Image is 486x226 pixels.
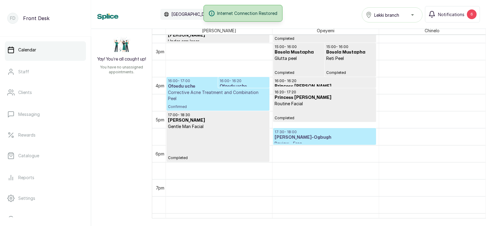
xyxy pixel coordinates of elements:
p: Clients [18,89,32,96]
p: Glutta peel [275,55,375,61]
p: Support [18,216,35,222]
h3: Princess [PERSON_NAME] [275,83,375,89]
p: Under arm laser [168,38,268,44]
h3: [PERSON_NAME] [168,32,268,38]
div: 6pm [154,151,166,157]
span: Internet Connection Restored [217,10,277,16]
p: Completed [326,61,375,75]
div: 3pm [155,48,166,55]
span: Opeyemi [316,27,336,34]
span: Chinelo [423,27,441,34]
h3: [PERSON_NAME] [168,117,268,123]
p: 17:00 - 18:30 [168,113,268,117]
a: Calendar [5,41,86,58]
h3: Princess [PERSON_NAME] [275,95,375,101]
p: Staff [18,69,29,75]
p: Gentle Man Facial [168,123,268,130]
p: Catalogue [18,153,39,159]
p: 16:20 - 17:20 [275,90,375,95]
h3: Ofoedu uche [168,83,268,89]
p: 15:00 - 16:00 [326,44,375,49]
h3: Ofoedu uche [220,83,268,89]
p: Calendar [18,47,36,53]
a: Reports [5,169,86,186]
p: 17:30 - 18:00 [275,130,375,134]
div: 4pm [154,82,166,89]
p: You have no unassigned appointments. [95,65,148,75]
h3: Bosola Mustapha [326,49,375,55]
a: Catalogue [5,147,86,164]
a: Rewards [5,127,86,144]
span: [PERSON_NAME] [201,27,238,34]
a: Messaging [5,106,86,123]
p: 16:00 - 16:20 [275,78,375,83]
h3: Bosola Mustapha [275,49,375,55]
a: Staff [5,63,86,80]
a: Clients [5,84,86,101]
p: Reti Peel [326,55,375,61]
div: 5pm [154,116,166,123]
p: Reports [18,175,34,181]
div: 7pm [155,185,166,191]
h2: Yay! You’re all caught up! [97,56,146,62]
p: 16:00 - 16:20 [220,78,268,83]
p: Corrective Acne Treatment and Combination Peel [168,89,268,102]
p: Completed [168,130,268,160]
p: Rewards [18,132,36,138]
p: Completed [275,61,375,75]
p: Messaging [18,111,40,117]
p: Review - Free [275,141,375,147]
a: Settings [5,190,86,207]
h3: [PERSON_NAME]-Ogbugh [275,134,375,141]
p: Routine Facial [275,101,375,107]
p: Confirmed [168,102,268,109]
p: 16:00 - 17:00 [168,78,268,83]
p: 15:00 - 16:00 [275,44,375,49]
p: Settings [18,195,35,201]
p: Completed [275,107,375,120]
